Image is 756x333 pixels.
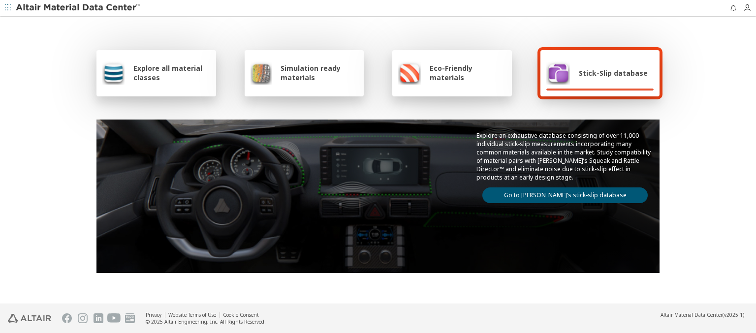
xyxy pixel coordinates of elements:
[398,61,421,85] img: Eco-Friendly materials
[579,68,648,78] span: Stick-Slip database
[146,311,161,318] a: Privacy
[168,311,216,318] a: Website Terms of Use
[482,187,648,203] a: Go to [PERSON_NAME]’s stick-slip database
[546,61,570,85] img: Stick-Slip database
[223,311,259,318] a: Cookie Consent
[146,318,266,325] div: © 2025 Altair Engineering, Inc. All Rights Reserved.
[661,311,723,318] span: Altair Material Data Center
[102,61,125,85] img: Explore all material classes
[476,131,654,182] p: Explore an exhaustive database consisting of over 11,000 individual stick-slip measurements incor...
[16,3,141,13] img: Altair Material Data Center
[281,63,358,82] span: Simulation ready materials
[251,61,272,85] img: Simulation ready materials
[430,63,505,82] span: Eco-Friendly materials
[8,314,51,323] img: Altair Engineering
[661,311,744,318] div: (v2025.1)
[133,63,210,82] span: Explore all material classes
